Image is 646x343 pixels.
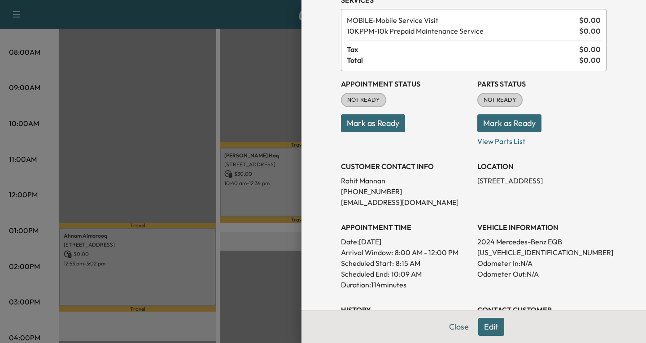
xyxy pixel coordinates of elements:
[477,236,607,247] p: 2024 Mercedes-Benz EQB
[579,44,601,55] span: $ 0.00
[443,318,475,336] button: Close
[341,222,470,233] h3: APPOINTMENT TIME
[579,55,601,65] span: $ 0.00
[579,15,601,26] span: $ 0.00
[341,304,470,315] h3: History
[342,96,385,104] span: NOT READY
[477,78,607,89] h3: Parts Status
[477,258,607,269] p: Odometer In: N/A
[341,114,405,132] button: Mark as Ready
[341,247,470,258] p: Arrival Window:
[477,132,607,147] p: View Parts List
[347,55,579,65] span: Total
[477,175,607,186] p: [STREET_ADDRESS]
[478,96,522,104] span: NOT READY
[477,161,607,172] h3: LOCATION
[477,222,607,233] h3: VEHICLE INFORMATION
[396,258,420,269] p: 8:15 AM
[477,247,607,258] p: [US_VEHICLE_IDENTIFICATION_NUMBER]
[347,26,576,36] span: 10k Prepaid Maintenance Service
[579,26,601,36] span: $ 0.00
[341,197,470,208] p: [EMAIL_ADDRESS][DOMAIN_NAME]
[391,269,422,279] p: 10:09 AM
[347,15,576,26] span: Mobile Service Visit
[341,175,470,186] p: Rohit Mannan
[341,258,394,269] p: Scheduled Start:
[341,279,470,290] p: Duration: 114 minutes
[478,318,504,336] button: Edit
[341,269,389,279] p: Scheduled End:
[477,269,607,279] p: Odometer Out: N/A
[477,114,541,132] button: Mark as Ready
[341,236,470,247] p: Date: [DATE]
[347,44,579,55] span: Tax
[395,247,458,258] span: 8:00 AM - 12:00 PM
[341,161,470,172] h3: CUSTOMER CONTACT INFO
[341,186,470,197] p: [PHONE_NUMBER]
[341,78,470,89] h3: Appointment Status
[477,304,607,315] h3: CONTACT CUSTOMER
